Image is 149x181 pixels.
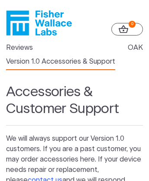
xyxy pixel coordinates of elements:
strong: 0 [129,21,136,28]
a: OAK [128,42,143,53]
a: Fisher Wallace [6,10,72,36]
a: Reviews [6,42,33,53]
a: 0 [111,23,143,36]
h1: Accessories & Customer Support [6,84,143,125]
a: Version 1.0 Accessories & Support [6,56,115,67]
